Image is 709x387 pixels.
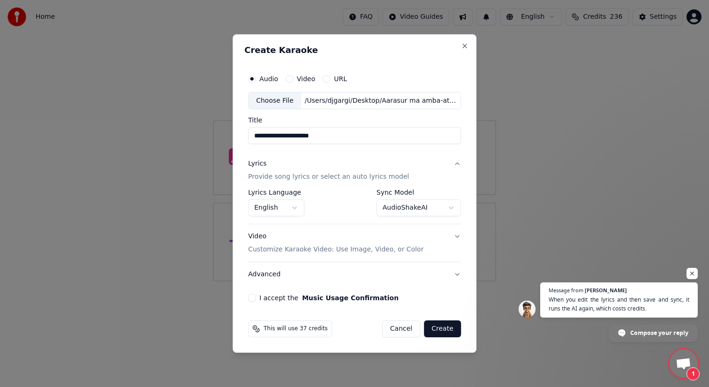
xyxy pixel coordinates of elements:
label: Lyrics Language [248,190,304,196]
p: Provide song lyrics or select an auto lyrics model [248,173,409,182]
button: LyricsProvide song lyrics or select an auto lyrics model [248,152,461,190]
p: Customize Karaoke Video: Use Image, Video, or Color [248,245,423,254]
button: Advanced [248,262,461,287]
h2: Create Karaoke [244,46,465,54]
label: Sync Model [377,190,461,196]
button: Create [424,320,461,337]
label: Title [248,117,461,124]
button: VideoCustomize Karaoke Video: Use Image, Video, or Color [248,225,461,262]
label: Video [297,76,315,82]
button: Cancel [382,320,420,337]
div: Video [248,232,423,255]
span: This will use 37 credits [264,325,328,333]
label: Audio [259,76,278,82]
div: /Users/djgargi/Desktop/Aarasur ma amba-atrimmed.mp3 [301,96,460,106]
button: I accept the [302,295,399,301]
div: Choose File [249,92,301,109]
div: LyricsProvide song lyrics or select an auto lyrics model [248,190,461,224]
label: URL [334,76,347,82]
label: I accept the [259,295,399,301]
div: Lyrics [248,159,266,169]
